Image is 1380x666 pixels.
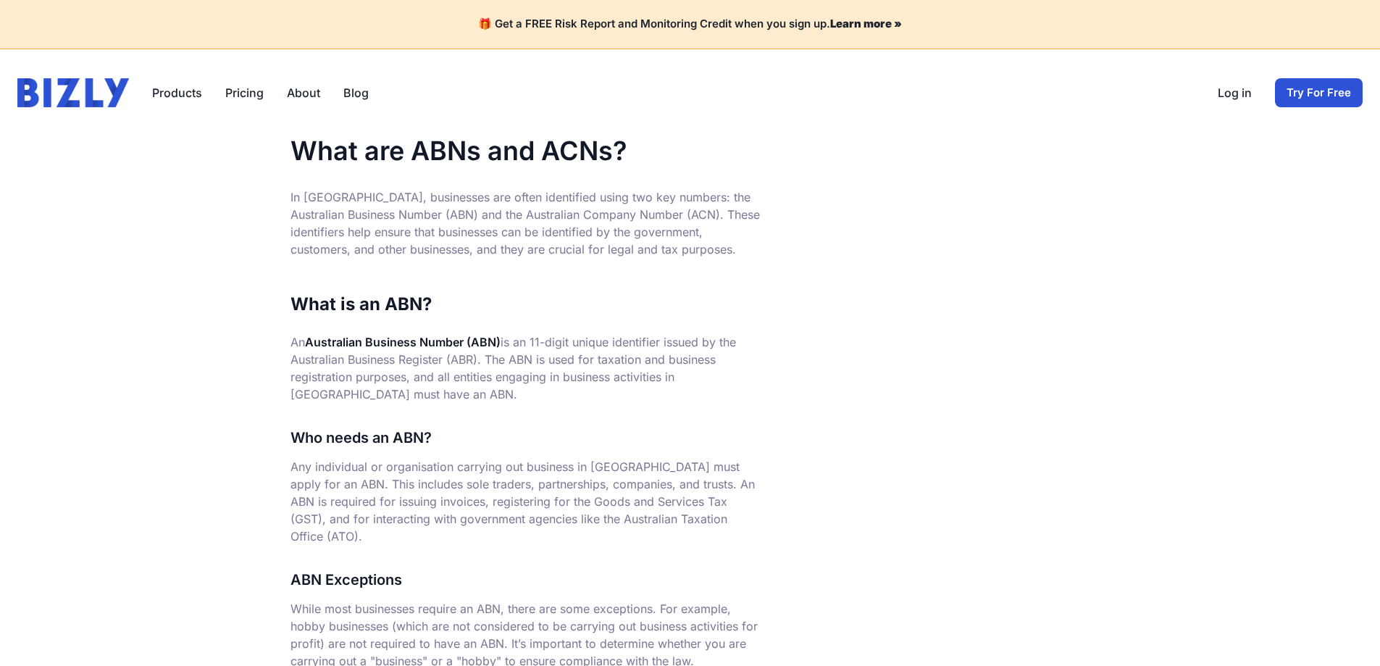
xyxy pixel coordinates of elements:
[290,293,761,316] h2: What is an ABN?
[830,17,902,30] a: Learn more »
[290,188,761,258] p: In [GEOGRAPHIC_DATA], businesses are often identified using two key numbers: the Australian Busin...
[290,426,761,449] h3: Who needs an ABN?
[225,84,264,101] a: Pricing
[305,335,501,349] strong: Australian Business Number (ABN)
[17,17,1363,31] h4: 🎁 Get a FREE Risk Report and Monitoring Credit when you sign up.
[290,458,761,545] p: Any individual or organisation carrying out business in [GEOGRAPHIC_DATA] must apply for an ABN. ...
[152,84,202,101] button: Products
[1275,78,1363,107] a: Try For Free
[290,333,761,403] p: An is an 11-digit unique identifier issued by the Australian Business Register (ABR). The ABN is ...
[290,136,761,165] h1: What are ABNs and ACNs?
[1218,84,1252,101] a: Log in
[343,84,369,101] a: Blog
[290,568,761,591] h3: ABN Exceptions
[287,84,320,101] a: About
